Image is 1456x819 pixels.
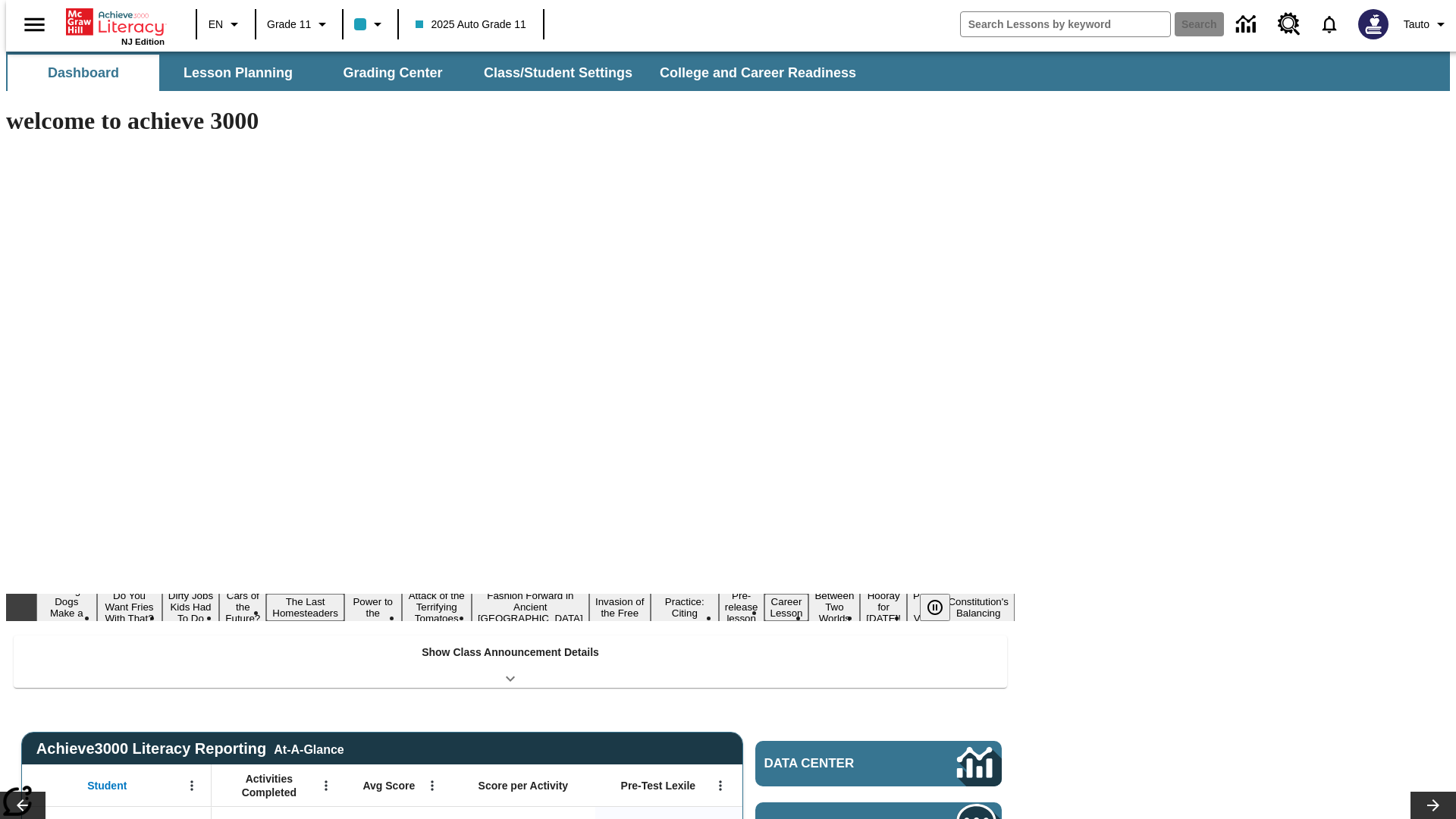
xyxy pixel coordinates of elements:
button: Slide 1 Diving Dogs Make a Splash [36,582,97,632]
button: Profile/Settings [1398,11,1456,38]
a: Home [66,7,165,37]
button: Slide 10 Mixed Practice: Citing Evidence [651,582,719,632]
a: Data Center [755,741,1002,786]
button: Slide 2 Do You Want Fries With That? [97,588,162,626]
button: Grading Center [317,55,469,91]
a: Notifications [1310,5,1349,44]
button: Slide 3 Dirty Jobs Kids Had To Do [162,588,220,626]
button: Lesson Planning [162,55,314,91]
span: Avg Score [362,779,415,792]
button: Open side menu [12,2,57,47]
button: Slide 15 Point of View [907,588,942,626]
button: Open Menu [421,774,444,797]
div: Pause [920,594,965,621]
button: College and Career Readiness [648,55,868,91]
button: Select a new avatar [1349,5,1398,44]
button: Class/Student Settings [472,55,645,91]
div: Show Class Announcement Details [14,635,1007,688]
button: Pause [920,594,950,621]
span: Activities Completed [219,772,319,799]
button: Slide 7 Attack of the Terrifying Tomatoes [402,588,472,626]
button: Class color is light blue. Change class color [348,11,393,38]
span: Tauto [1404,17,1429,33]
button: Language: EN, Select a language [202,11,250,38]
input: search field [961,12,1170,36]
button: Slide 13 Between Two Worlds [808,588,860,626]
button: Slide 5 The Last Homesteaders [266,594,344,621]
span: Student [87,779,127,792]
span: Achieve3000 Literacy Reporting [36,740,344,758]
span: Pre-Test Lexile [621,779,696,792]
button: Open Menu [180,774,203,797]
span: Grade 11 [267,17,311,33]
span: Data Center [764,756,906,771]
button: Slide 12 Career Lesson [764,594,809,621]
button: Slide 9 The Invasion of the Free CD [589,582,651,632]
button: Slide 6 Solar Power to the People [344,582,402,632]
button: Dashboard [8,55,159,91]
button: Slide 11 Pre-release lesson [719,588,764,626]
span: NJ Edition [121,37,165,46]
a: Resource Center, Will open in new tab [1269,4,1310,45]
h1: welcome to achieve 3000 [6,107,1015,135]
p: Show Class Announcement Details [422,645,599,661]
button: Lesson carousel, Next [1410,792,1456,819]
span: Score per Activity [479,779,569,792]
button: Slide 14 Hooray for Constitution Day! [860,588,907,626]
div: SubNavbar [6,52,1450,91]
div: Home [66,5,165,46]
span: 2025 Auto Grade 11 [416,17,526,33]
button: Slide 8 Fashion Forward in Ancient Rome [472,588,589,626]
button: Slide 16 The Constitution's Balancing Act [942,582,1015,632]
span: EN [209,17,223,33]
a: Data Center [1227,4,1269,45]
div: At-A-Glance [274,740,344,757]
div: SubNavbar [6,55,870,91]
button: Open Menu [709,774,732,797]
button: Grade: Grade 11, Select a grade [261,11,337,38]
button: Open Menu [315,774,337,797]
button: Slide 4 Cars of the Future? [219,588,266,626]
img: Avatar [1358,9,1389,39]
